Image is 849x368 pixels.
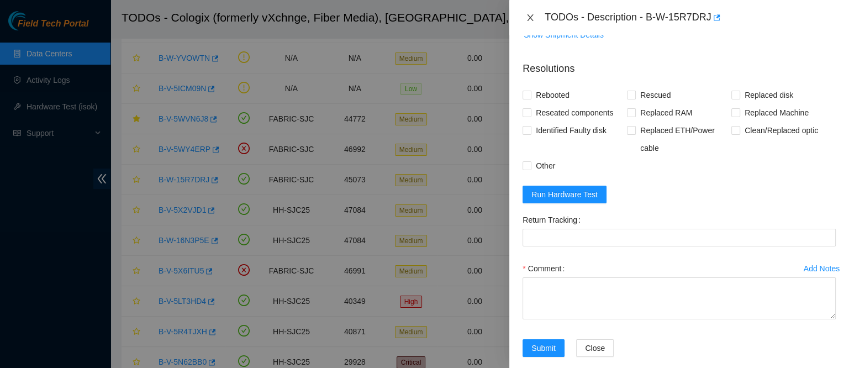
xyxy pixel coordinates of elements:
button: Add Notes [803,260,840,277]
div: Add Notes [804,265,840,272]
span: Identified Faulty disk [531,122,611,139]
span: Replaced ETH/Power cable [636,122,731,157]
textarea: Comment [523,277,836,319]
span: Reseated components [531,104,618,122]
span: close [526,13,535,22]
span: Replaced RAM [636,104,697,122]
label: Comment [523,260,569,277]
span: Other [531,157,560,175]
button: Submit [523,339,565,357]
button: Close [523,13,538,23]
span: Rebooted [531,86,574,104]
span: Close [585,342,605,354]
label: Return Tracking [523,211,585,229]
span: Run Hardware Test [531,188,598,201]
button: Run Hardware Test [523,186,607,203]
input: Return Tracking [523,229,836,246]
p: Resolutions [523,52,836,76]
span: Clean/Replaced optic [740,122,822,139]
span: Replaced disk [740,86,798,104]
span: Rescued [636,86,675,104]
span: Submit [531,342,556,354]
span: Replaced Machine [740,104,813,122]
button: Close [576,339,614,357]
div: TODOs - Description - B-W-15R7DRJ [545,9,836,27]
